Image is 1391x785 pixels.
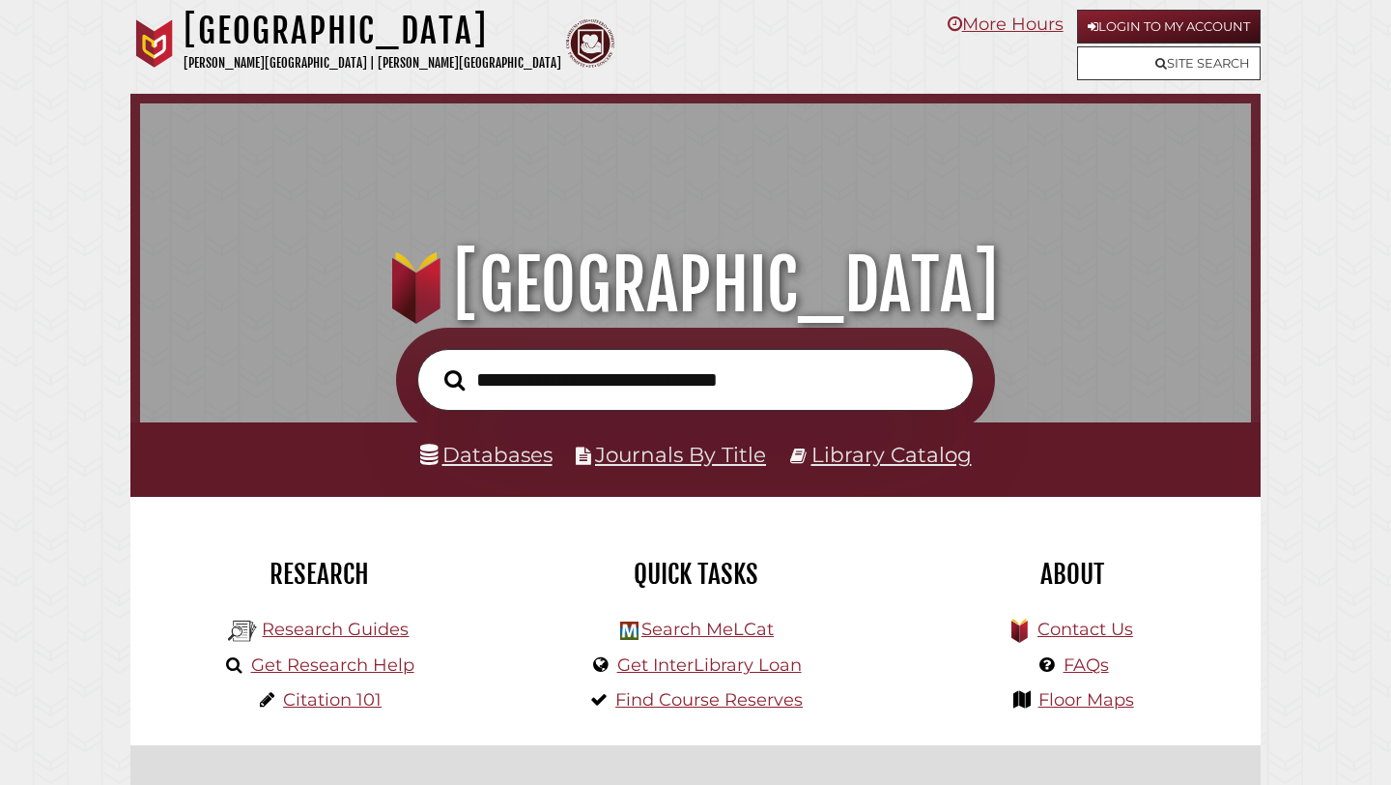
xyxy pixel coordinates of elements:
a: Search MeLCat [641,619,774,640]
a: Contact Us [1037,619,1133,640]
h2: Research [145,558,493,591]
a: More Hours [948,14,1064,35]
h1: [GEOGRAPHIC_DATA] [184,10,561,52]
a: Databases [420,442,553,467]
a: Get Research Help [251,654,414,676]
a: Floor Maps [1038,689,1134,711]
p: [PERSON_NAME][GEOGRAPHIC_DATA] | [PERSON_NAME][GEOGRAPHIC_DATA] [184,52,561,74]
img: Calvin University [130,19,179,68]
a: Citation 101 [283,689,382,711]
a: Journals By Title [595,442,766,467]
h1: [GEOGRAPHIC_DATA] [161,243,1231,328]
h2: Quick Tasks [522,558,869,591]
a: Find Course Reserves [615,689,803,711]
img: Hekman Library Logo [620,622,639,640]
img: Hekman Library Logo [228,617,257,646]
h2: About [898,558,1246,591]
a: Get InterLibrary Loan [617,654,802,676]
img: Calvin Theological Seminary [566,19,614,68]
a: Library Catalog [811,442,972,467]
a: Research Guides [262,619,409,640]
a: FAQs [1064,654,1109,676]
button: Search [435,364,474,396]
a: Site Search [1077,46,1261,80]
a: Login to My Account [1077,10,1261,44]
i: Search [444,368,465,391]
